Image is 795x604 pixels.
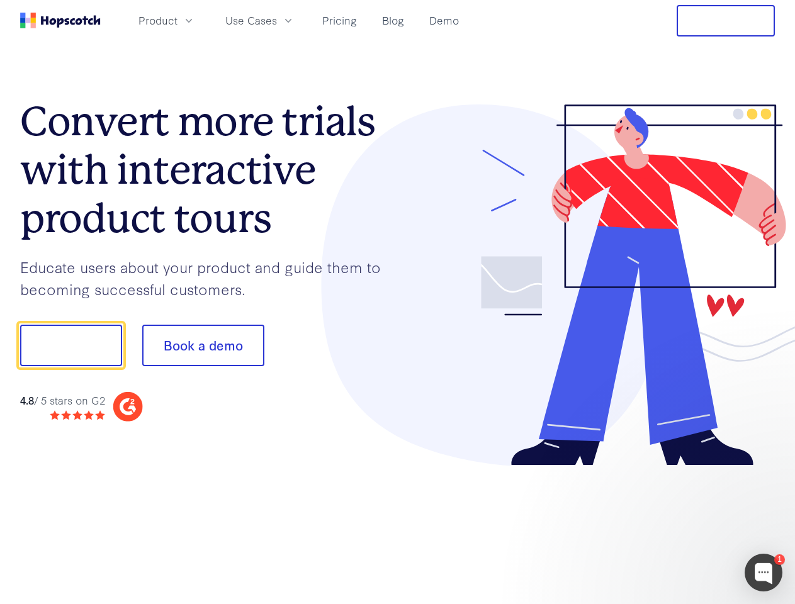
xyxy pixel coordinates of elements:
div: / 5 stars on G2 [20,393,105,408]
strong: 4.8 [20,393,34,407]
span: Use Cases [225,13,277,28]
span: Product [138,13,178,28]
button: Use Cases [218,10,302,31]
a: Demo [424,10,464,31]
h1: Convert more trials with interactive product tours [20,98,398,242]
button: Book a demo [142,325,264,366]
button: Product [131,10,203,31]
button: Free Trial [677,5,775,36]
button: Show me! [20,325,122,366]
a: Home [20,13,101,28]
a: Blog [377,10,409,31]
p: Educate users about your product and guide them to becoming successful customers. [20,256,398,299]
a: Pricing [317,10,362,31]
div: 1 [774,554,785,565]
